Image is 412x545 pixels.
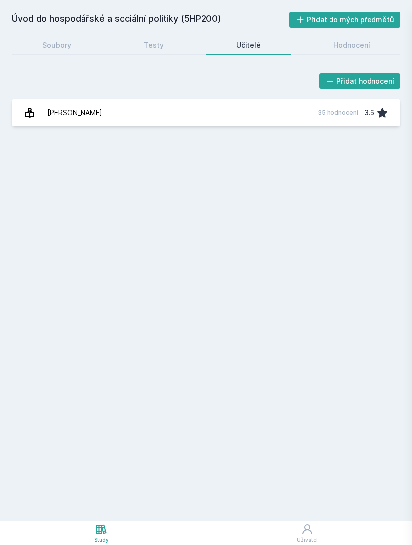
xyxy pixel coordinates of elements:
a: Učitelé [206,36,291,55]
a: [PERSON_NAME] 35 hodnocení 3.6 [12,99,400,126]
div: Study [94,536,109,544]
div: 3.6 [364,103,374,123]
h2: Úvod do hospodářské a sociální politiky (5HP200) [12,12,289,28]
div: Učitelé [236,41,261,50]
div: Uživatel [297,536,318,544]
div: 35 hodnocení [318,109,358,117]
div: Soubory [42,41,71,50]
div: [PERSON_NAME] [47,103,102,123]
a: Testy [113,36,194,55]
button: Přidat hodnocení [319,73,401,89]
a: Hodnocení [303,36,400,55]
div: Hodnocení [333,41,370,50]
div: Testy [144,41,164,50]
a: Soubory [12,36,101,55]
button: Přidat do mých předmětů [289,12,401,28]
